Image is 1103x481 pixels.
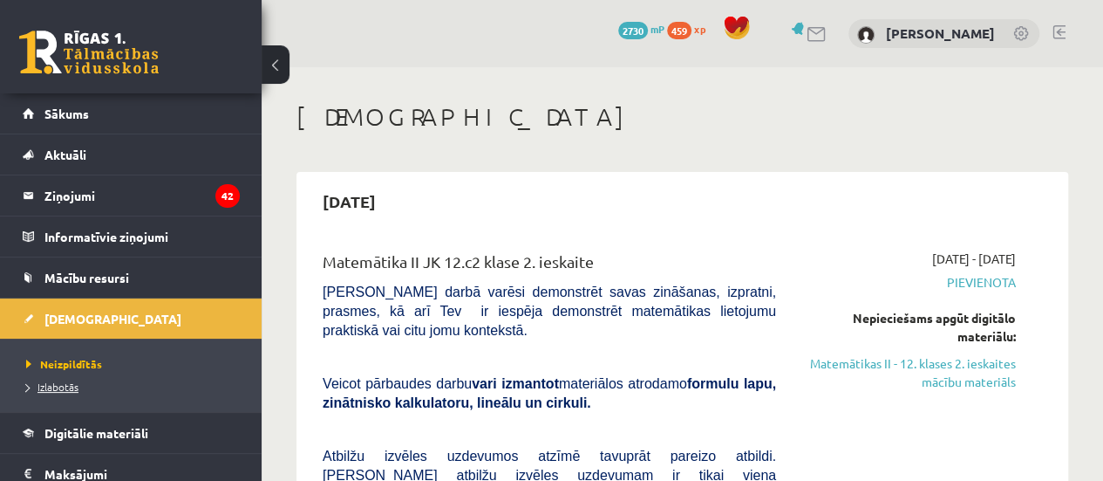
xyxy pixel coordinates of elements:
span: 2730 [618,22,648,39]
span: Izlabotās [26,380,78,394]
a: Aktuāli [23,134,240,175]
span: mP [650,22,664,36]
div: Matemātika II JK 12.c2 klase 2. ieskaite [323,250,776,282]
span: 459 [667,22,691,39]
a: Izlabotās [26,379,244,395]
a: Neizpildītās [26,356,244,372]
div: Nepieciešams apgūt digitālo materiālu: [802,309,1016,346]
b: formulu lapu, zinātnisko kalkulatoru, lineālu un cirkuli. [323,376,776,410]
span: xp [694,22,705,36]
img: Kristīne Ozola [857,26,875,44]
span: Mācību resursi [44,270,129,285]
span: Sākums [44,106,89,121]
a: Ziņojumi42 [23,175,240,216]
span: [DEMOGRAPHIC_DATA] [44,311,181,326]
a: Digitālie materiāli [23,413,240,453]
a: Rīgas 1. Tālmācības vidusskola [19,31,159,74]
a: [DEMOGRAPHIC_DATA] [23,299,240,339]
span: Aktuāli [44,147,86,162]
a: Mācību resursi [23,258,240,298]
legend: Informatīvie ziņojumi [44,216,240,257]
span: Digitālie materiāli [44,425,148,441]
a: [PERSON_NAME] [886,24,995,42]
a: Informatīvie ziņojumi [23,216,240,257]
h1: [DEMOGRAPHIC_DATA] [296,102,1068,132]
span: Pievienota [802,273,1016,292]
a: Matemātikas II - 12. klases 2. ieskaites mācību materiāls [802,354,1016,391]
legend: Ziņojumi [44,175,240,216]
span: [PERSON_NAME] darbā varēsi demonstrēt savas zināšanas, izpratni, prasmes, kā arī Tev ir iespēja d... [323,285,776,338]
a: Sākums [23,93,240,134]
span: [DATE] - [DATE] [932,250,1016,268]
span: Veicot pārbaudes darbu materiālos atrodamo [323,376,776,410]
a: 2730 mP [618,22,664,36]
span: Neizpildītās [26,357,102,371]
h2: [DATE] [305,181,393,222]
a: 459 xp [667,22,714,36]
i: 42 [215,184,240,208]
b: vari izmantot [472,376,559,391]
